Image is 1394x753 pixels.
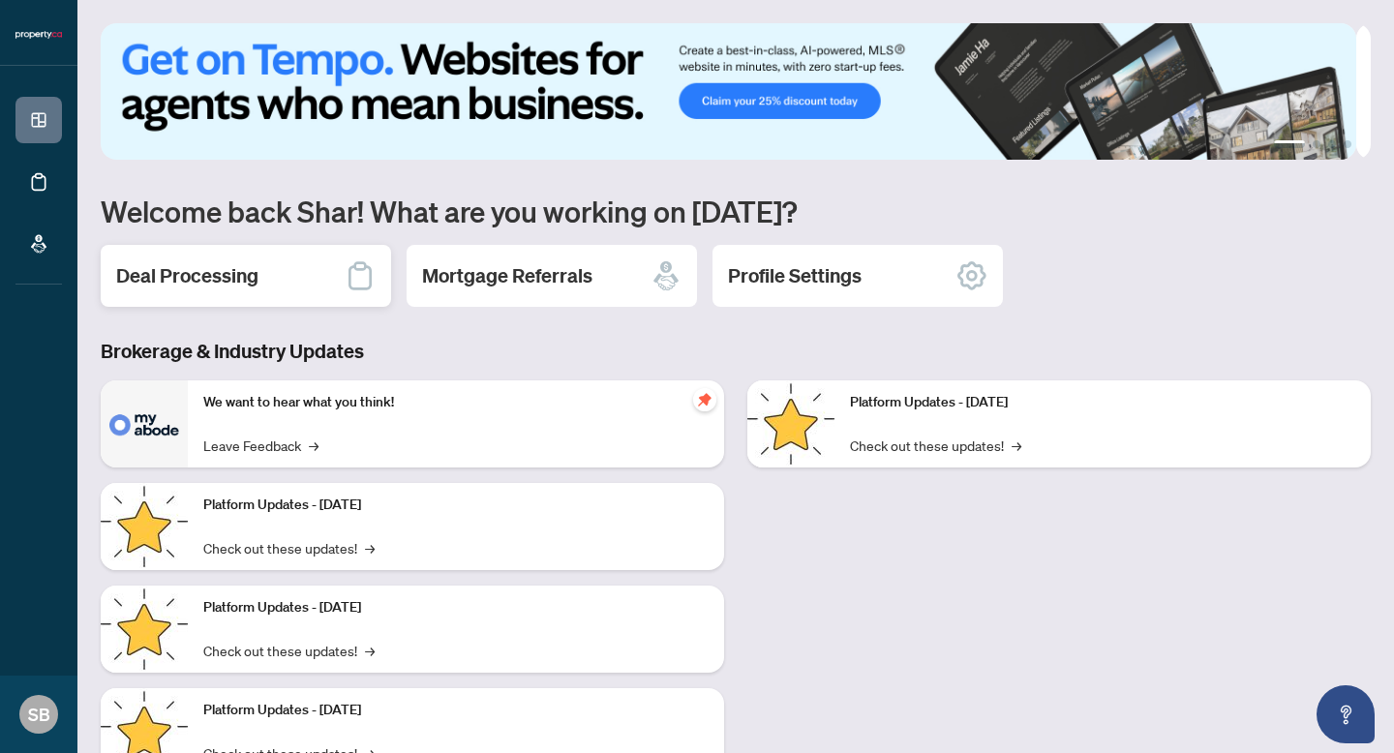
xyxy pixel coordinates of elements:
[1328,140,1336,148] button: 3
[101,586,188,673] img: Platform Updates - July 21, 2025
[203,597,709,618] p: Platform Updates - [DATE]
[365,640,375,661] span: →
[101,23,1356,160] img: Slide 0
[203,700,709,721] p: Platform Updates - [DATE]
[203,537,375,558] a: Check out these updates!→
[203,435,318,456] a: Leave Feedback→
[850,392,1355,413] p: Platform Updates - [DATE]
[203,640,375,661] a: Check out these updates!→
[309,435,318,456] span: →
[1012,435,1021,456] span: →
[101,338,1371,365] h3: Brokerage & Industry Updates
[116,262,258,289] h2: Deal Processing
[1313,140,1320,148] button: 2
[728,262,862,289] h2: Profile Settings
[203,392,709,413] p: We want to hear what you think!
[365,537,375,558] span: →
[747,380,834,467] img: Platform Updates - June 23, 2025
[1344,140,1351,148] button: 4
[101,380,188,467] img: We want to hear what you think!
[693,388,716,411] span: pushpin
[101,483,188,570] img: Platform Updates - September 16, 2025
[850,435,1021,456] a: Check out these updates!→
[15,29,62,41] img: logo
[1274,140,1305,148] button: 1
[28,701,50,728] span: SB
[1317,685,1375,743] button: Open asap
[422,262,592,289] h2: Mortgage Referrals
[101,193,1371,229] h1: Welcome back Shar! What are you working on [DATE]?
[203,495,709,516] p: Platform Updates - [DATE]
